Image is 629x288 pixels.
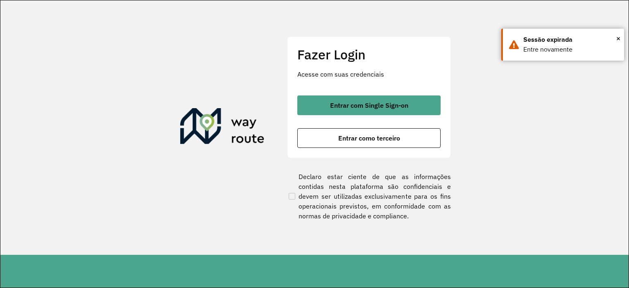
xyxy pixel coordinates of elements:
div: Sessão expirada [523,35,618,45]
span: Entrar como terceiro [338,135,400,141]
span: × [616,32,620,45]
button: button [297,95,441,115]
img: Roteirizador AmbevTech [180,108,265,147]
span: Entrar com Single Sign-on [330,102,408,109]
label: Declaro estar ciente de que as informações contidas nesta plataforma são confidenciais e devem se... [287,172,451,221]
button: button [297,128,441,148]
div: Entre novamente [523,45,618,54]
h2: Fazer Login [297,47,441,62]
button: Close [616,32,620,45]
p: Acesse com suas credenciais [297,69,441,79]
